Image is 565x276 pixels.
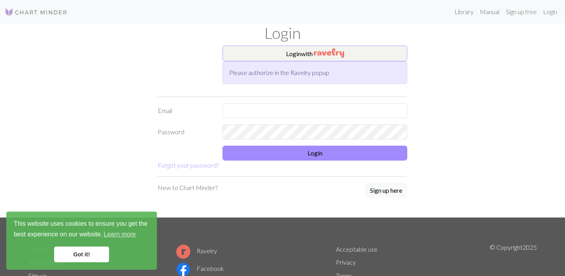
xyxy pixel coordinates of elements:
img: Ravelry logo [176,245,190,259]
a: Manual [477,4,503,20]
img: Logo [5,7,67,17]
a: Library [451,4,477,20]
a: Sign up here [365,183,407,199]
a: dismiss cookie message [54,247,109,262]
a: Login [540,4,560,20]
a: Sign up free [503,4,540,20]
a: learn more about cookies [102,228,137,240]
h1: Login [24,24,541,42]
a: Privacy [336,258,356,266]
button: Login [222,146,407,161]
label: Email [153,103,218,118]
a: Forgot your password? [158,161,219,169]
p: New to Chart Minder? [158,183,218,192]
a: Facebook [176,265,224,272]
span: This website uses cookies to ensure you get the best experience on our website. [14,219,149,240]
button: Sign up here [365,183,407,198]
div: Please authorize in the Ravelry popup [222,61,407,84]
img: Ravelry [314,48,344,58]
div: cookieconsent [6,212,157,270]
a: Acceptable use [336,245,377,253]
label: Password [153,124,218,139]
button: Loginwith [222,46,407,61]
a: Ravelry [176,247,217,254]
